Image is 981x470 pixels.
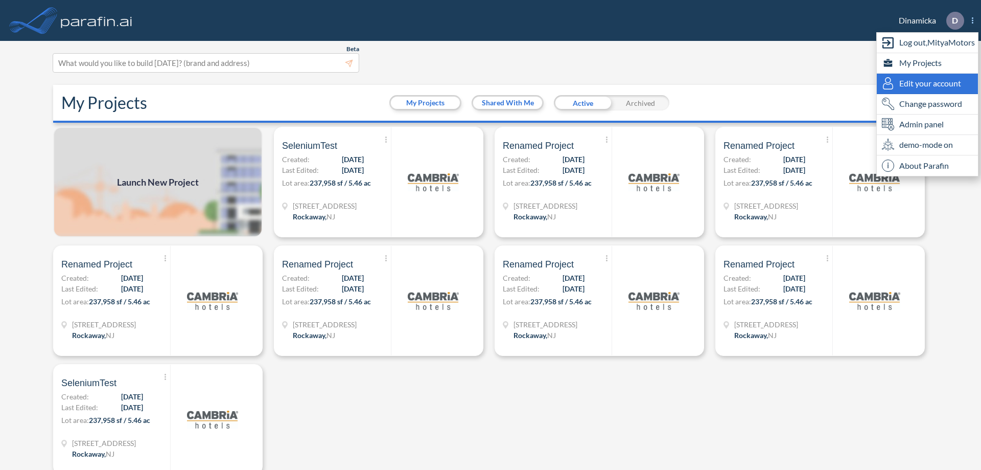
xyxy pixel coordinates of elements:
[723,178,751,187] span: Lot area:
[882,160,894,172] span: i
[723,154,751,165] span: Created:
[503,273,530,283] span: Created:
[121,402,143,413] span: [DATE]
[282,283,319,294] span: Last Edited:
[734,212,768,221] span: Rockaway ,
[563,283,585,294] span: [DATE]
[89,416,150,424] span: 237,958 sf / 5.46 ac
[121,283,143,294] span: [DATE]
[899,36,975,49] span: Log out, MityaMotors
[293,212,326,221] span: Rockaway ,
[187,394,238,445] img: logo
[53,127,263,237] a: Launch New Project
[293,331,326,340] span: Rockaway ,
[547,212,556,221] span: NJ
[473,97,542,109] button: Shared With Me
[72,331,106,340] span: Rockaway ,
[72,319,136,330] span: 321 Mt Hope Ave
[282,154,310,165] span: Created:
[61,297,89,306] span: Lot area:
[877,53,978,74] div: My Projects
[883,12,973,30] div: Dinamicka
[723,140,795,152] span: Renamed Project
[877,115,978,135] div: Admin panel
[503,178,530,187] span: Lot area:
[899,139,953,151] span: demo-mode on
[310,297,371,306] span: 237,958 sf / 5.46 ac
[59,10,134,31] img: logo
[563,273,585,283] span: [DATE]
[293,330,335,341] div: Rockaway, NJ
[503,283,540,294] span: Last Edited:
[310,178,371,187] span: 237,958 sf / 5.46 ac
[117,175,199,189] span: Launch New Project
[723,165,760,175] span: Last Edited:
[513,200,577,211] span: 321 Mt Hope Ave
[391,97,460,109] button: My Projects
[612,95,669,110] div: Archived
[554,95,612,110] div: Active
[282,258,353,271] span: Renamed Project
[877,135,978,155] div: demo-mode on
[282,165,319,175] span: Last Edited:
[530,178,592,187] span: 237,958 sf / 5.46 ac
[61,416,89,424] span: Lot area:
[53,127,263,237] img: add
[282,140,337,152] span: SeleniumTest
[326,212,335,221] span: NJ
[734,330,777,341] div: Rockaway, NJ
[628,156,680,208] img: logo
[61,93,147,113] h2: My Projects
[282,273,310,283] span: Created:
[513,211,556,222] div: Rockaway, NJ
[293,200,357,211] span: 321 Mt Hope Ave
[346,45,359,53] span: Beta
[503,297,530,306] span: Lot area:
[899,118,944,130] span: Admin panel
[768,212,777,221] span: NJ
[72,330,114,341] div: Rockaway, NJ
[547,331,556,340] span: NJ
[61,402,98,413] span: Last Edited:
[877,155,978,176] div: About Parafin
[326,331,335,340] span: NJ
[503,140,574,152] span: Renamed Project
[61,391,89,402] span: Created:
[513,330,556,341] div: Rockaway, NJ
[952,16,958,25] p: D
[734,331,768,340] span: Rockaway ,
[408,275,459,326] img: logo
[106,331,114,340] span: NJ
[72,450,106,458] span: Rockaway ,
[899,160,949,172] span: About Parafin
[513,319,577,330] span: 321 Mt Hope Ave
[282,178,310,187] span: Lot area:
[734,319,798,330] span: 321 Mt Hope Ave
[61,273,89,283] span: Created:
[503,154,530,165] span: Created:
[849,275,900,326] img: logo
[563,165,585,175] span: [DATE]
[89,297,150,306] span: 237,958 sf / 5.46 ac
[61,283,98,294] span: Last Edited:
[513,331,547,340] span: Rockaway ,
[72,438,136,449] span: 321 Mt Hope Ave
[408,156,459,208] img: logo
[342,154,364,165] span: [DATE]
[342,273,364,283] span: [DATE]
[877,94,978,115] div: Change password
[723,273,751,283] span: Created:
[530,297,592,306] span: 237,958 sf / 5.46 ac
[61,377,116,389] span: SeleniumTest
[563,154,585,165] span: [DATE]
[899,98,962,110] span: Change password
[899,57,942,69] span: My Projects
[121,391,143,402] span: [DATE]
[61,258,132,271] span: Renamed Project
[723,283,760,294] span: Last Edited:
[734,200,798,211] span: 321 Mt Hope Ave
[293,211,335,222] div: Rockaway, NJ
[503,165,540,175] span: Last Edited:
[751,178,812,187] span: 237,958 sf / 5.46 ac
[751,297,812,306] span: 237,958 sf / 5.46 ac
